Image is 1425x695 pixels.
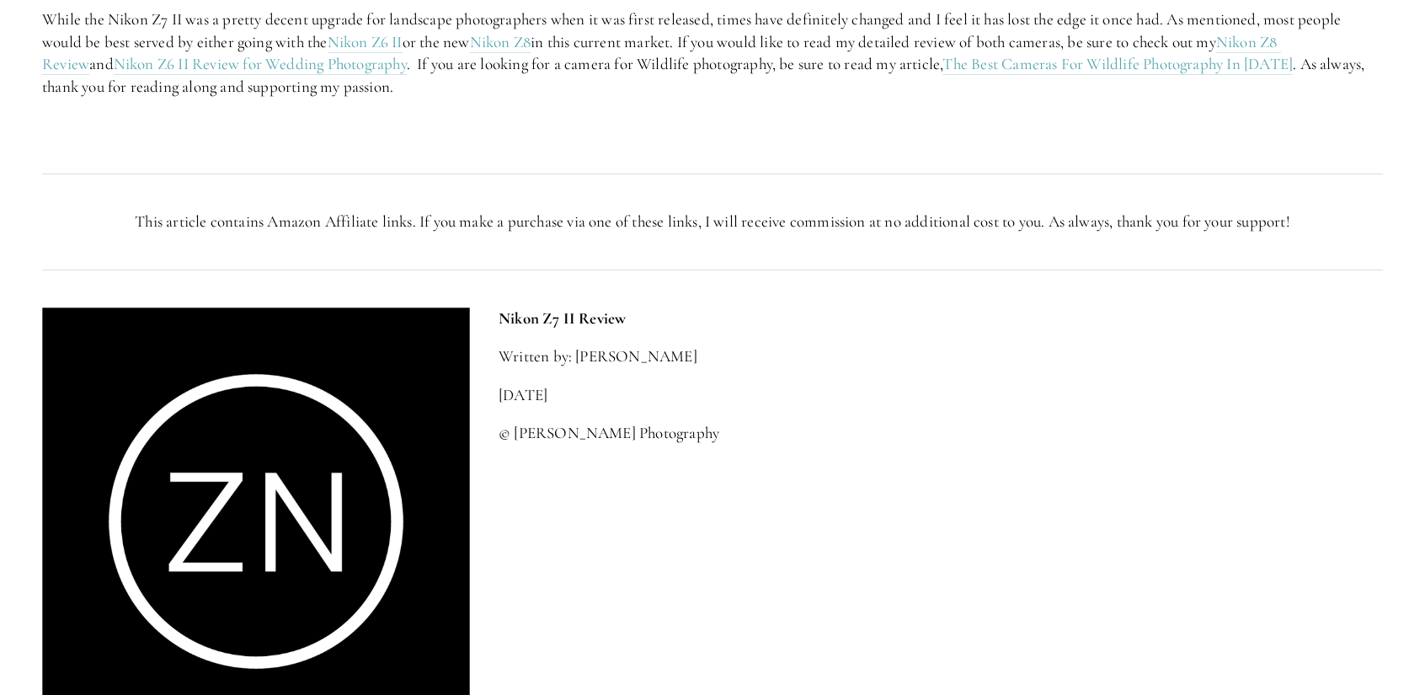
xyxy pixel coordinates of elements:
a: Nikon Z8 [470,32,531,53]
a: The Best Cameras For Wildlife Photography In [DATE] [942,54,1293,75]
p: [DATE] [499,384,1383,407]
p: © [PERSON_NAME] Photography [499,422,1383,445]
p: While the Nikon Z7 II was a pretty decent upgrade for landscape photographers when it was first r... [42,8,1383,98]
p: Written by: [PERSON_NAME] [499,345,1383,368]
strong: Nikon Z7 II Review [499,308,626,328]
p: This article contains Amazon Affiliate links. If you make a purchase via one of these links, I wi... [42,211,1383,233]
a: Nikon Z6 II [328,32,403,53]
a: Nikon Z8 Review [42,32,1281,76]
a: Nikon Z6 II Review for Wedding Photography [114,54,407,75]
